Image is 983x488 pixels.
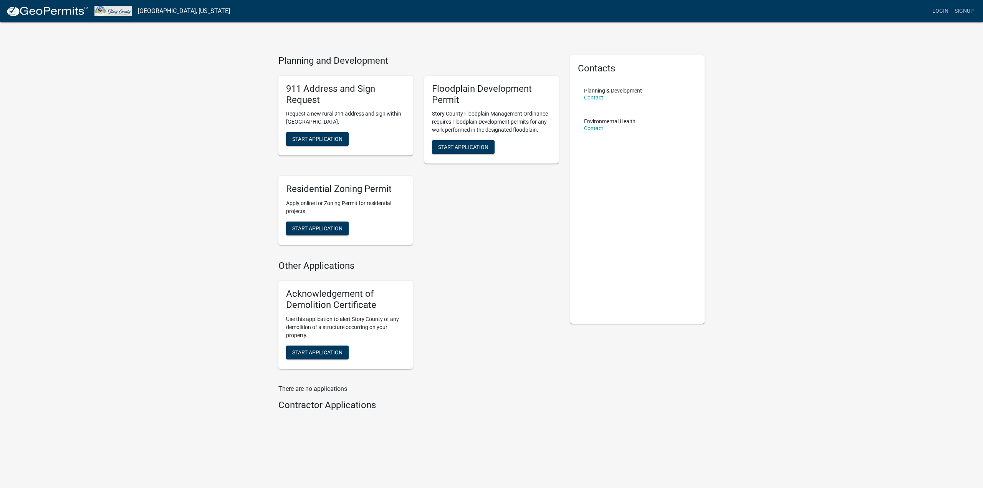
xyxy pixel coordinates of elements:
a: Login [929,4,952,18]
a: Contact [584,125,603,131]
img: Story County, Iowa [94,6,132,16]
button: Start Application [286,132,349,146]
p: Planning & Development [584,88,642,93]
p: Environmental Health [584,119,635,124]
a: Contact [584,94,603,101]
a: [GEOGRAPHIC_DATA], [US_STATE] [138,5,230,18]
span: Start Application [438,144,488,150]
h5: Floodplain Development Permit [432,83,551,106]
p: Use this application to alert Story County of any demolition of a structure occurring on your pro... [286,315,405,339]
span: Start Application [292,225,343,232]
button: Start Application [286,222,349,235]
a: Signup [952,4,977,18]
h5: 911 Address and Sign Request [286,83,405,106]
p: There are no applications [278,384,559,394]
h4: Contractor Applications [278,400,559,411]
button: Start Application [432,140,495,154]
p: Story County Floodplain Management Ordinance requires Floodplain Development permits for any work... [432,110,551,134]
h5: Contacts [578,63,697,74]
h5: Residential Zoning Permit [286,184,405,195]
p: Request a new rural 911 address and sign within [GEOGRAPHIC_DATA]. [286,110,405,126]
span: Start Application [292,136,343,142]
button: Start Application [286,346,349,359]
h5: Acknowledgement of Demolition Certificate [286,288,405,311]
h4: Other Applications [278,260,559,271]
h4: Planning and Development [278,55,559,66]
wm-workflow-list-section: Contractor Applications [278,400,559,414]
p: Apply online for Zoning Permit for residential projects. [286,199,405,215]
wm-workflow-list-section: Other Applications [278,260,559,375]
span: Start Application [292,349,343,355]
